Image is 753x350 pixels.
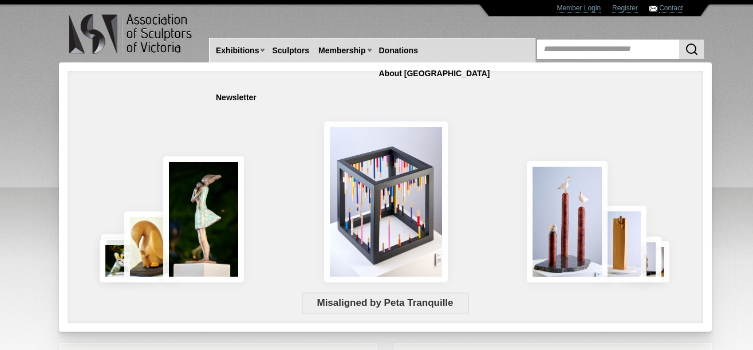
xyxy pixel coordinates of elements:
[659,4,683,13] a: Contact
[557,4,601,13] a: Member Login
[649,6,657,11] img: Contact ASV
[594,206,646,282] img: Little Frog. Big Climb
[612,4,638,13] a: Register
[527,161,608,282] img: Rising Tides
[374,63,495,84] a: About [GEOGRAPHIC_DATA]
[374,40,423,61] a: Donations
[211,87,261,108] a: Newsletter
[267,40,314,61] a: Sculptors
[68,11,194,57] img: logo.png
[685,42,699,56] img: Search
[163,156,245,282] img: Connection
[211,40,263,61] a: Exhibitions
[324,121,448,282] img: Misaligned
[302,293,468,313] span: Misaligned by Peta Tranquille
[314,40,370,61] a: Membership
